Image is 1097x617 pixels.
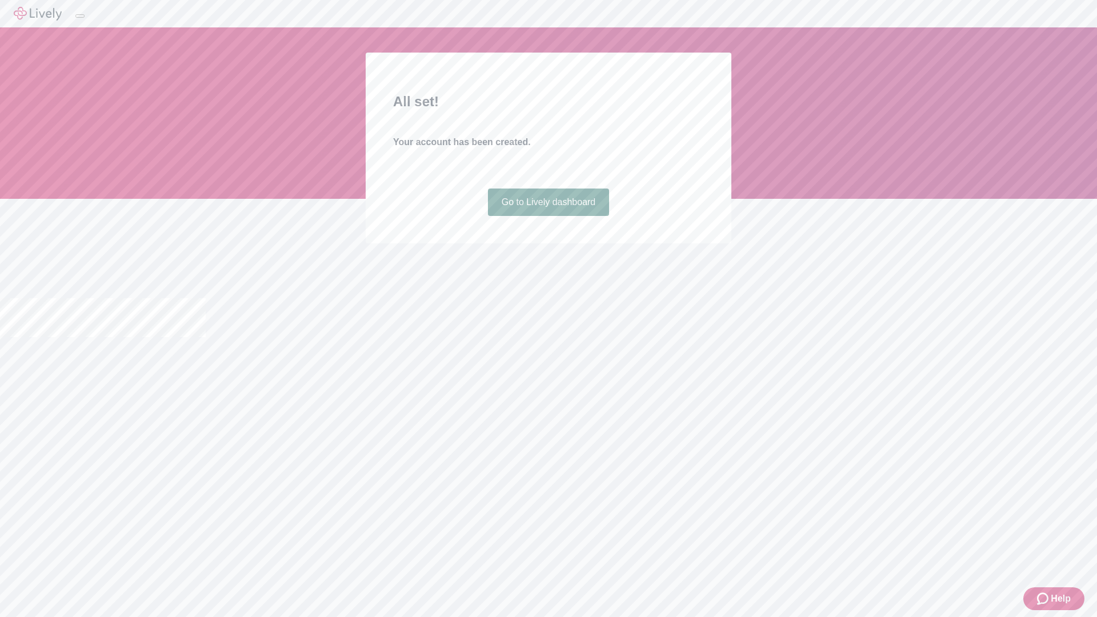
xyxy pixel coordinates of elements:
[393,91,704,112] h2: All set!
[1023,587,1084,610] button: Zendesk support iconHelp
[488,189,610,216] a: Go to Lively dashboard
[393,135,704,149] h4: Your account has been created.
[75,14,85,18] button: Log out
[1037,592,1051,606] svg: Zendesk support icon
[1051,592,1071,606] span: Help
[14,7,62,21] img: Lively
